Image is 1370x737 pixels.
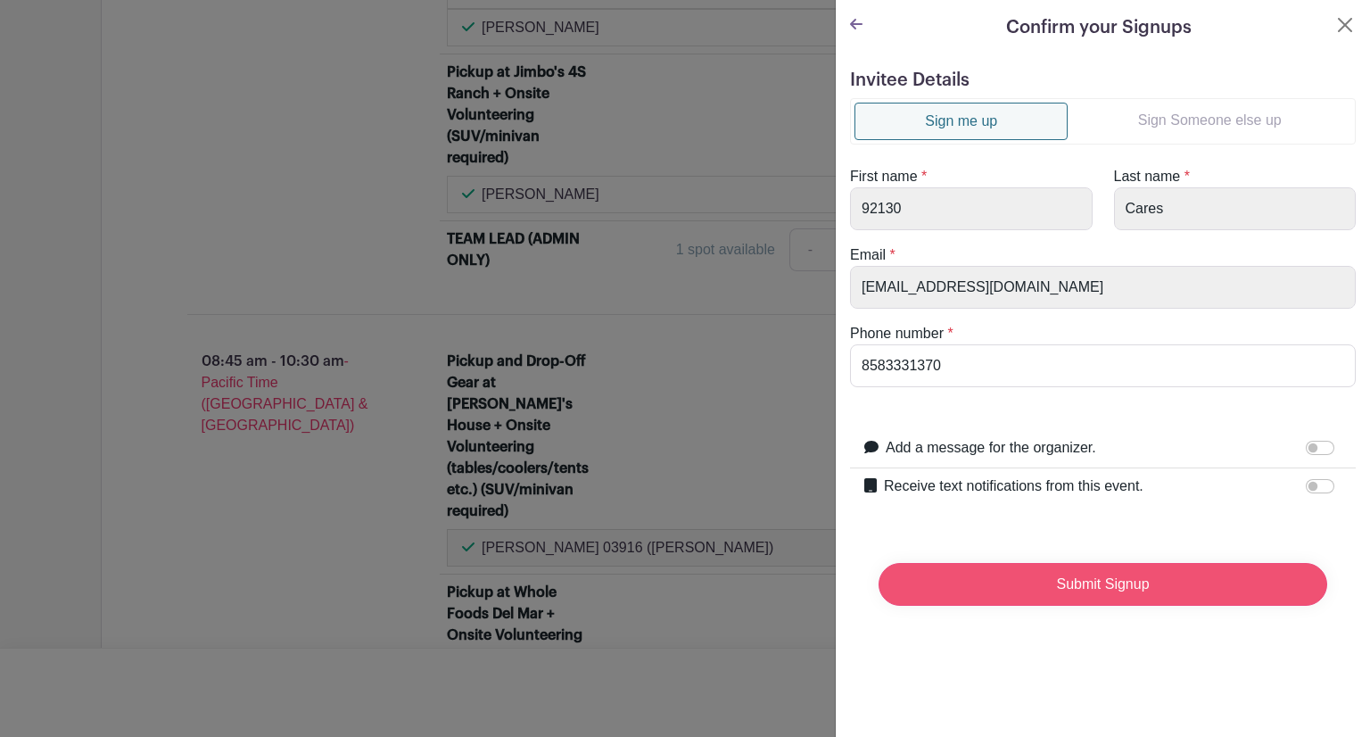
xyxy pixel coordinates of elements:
label: First name [850,166,918,187]
button: Close [1334,14,1356,36]
label: Phone number [850,323,944,344]
label: Last name [1114,166,1181,187]
label: Receive text notifications from this event. [884,476,1143,497]
input: Submit Signup [879,563,1327,606]
label: Add a message for the organizer. [886,437,1096,459]
h5: Confirm your Signups [1006,14,1192,41]
label: Email [850,244,886,266]
a: Sign me up [854,103,1068,140]
a: Sign Someone else up [1068,103,1351,138]
h5: Invitee Details [850,70,1356,91]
